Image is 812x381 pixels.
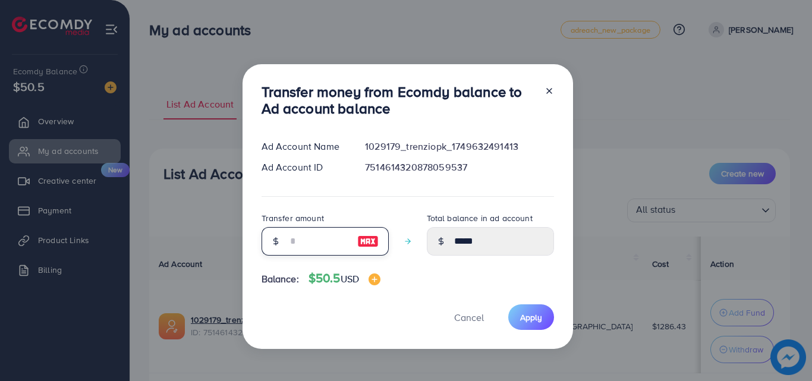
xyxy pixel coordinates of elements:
[309,271,380,286] h4: $50.5
[252,140,356,153] div: Ad Account Name
[520,311,542,323] span: Apply
[262,212,324,224] label: Transfer amount
[508,304,554,330] button: Apply
[262,83,535,118] h3: Transfer money from Ecomdy balance to Ad account balance
[369,273,380,285] img: image
[355,140,563,153] div: 1029179_trenziopk_1749632491413
[427,212,533,224] label: Total balance in ad account
[454,311,484,324] span: Cancel
[341,272,359,285] span: USD
[357,234,379,248] img: image
[252,160,356,174] div: Ad Account ID
[355,160,563,174] div: 7514614320878059537
[262,272,299,286] span: Balance:
[439,304,499,330] button: Cancel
